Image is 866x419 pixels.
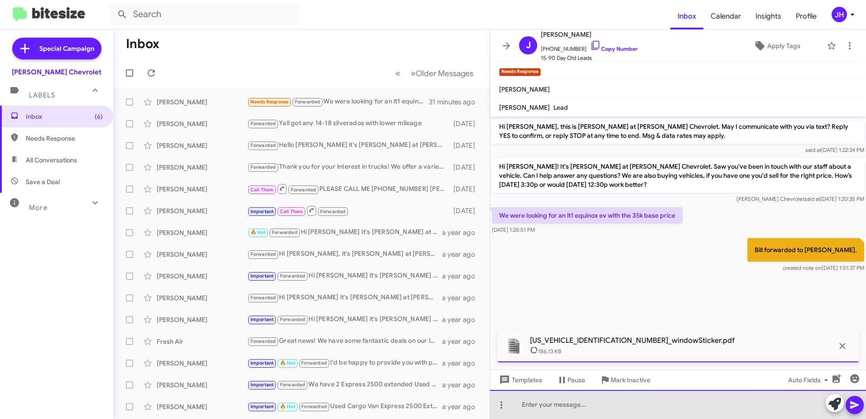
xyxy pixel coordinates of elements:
[703,3,748,29] a: Calendar
[748,3,789,29] a: Insights
[247,227,442,238] div: Hi [PERSON_NAME] It's [PERSON_NAME] at [PERSON_NAME] Chevrolet following up about the Silverado 3...
[250,209,274,214] span: Important
[248,141,278,150] span: Forwarded
[390,64,479,83] nav: Page navigation example
[530,336,833,345] p: [US_VEHICLE_IDENTIFICATION_NUMBER]_windowSticker.pdf
[248,250,278,259] span: Forwarded
[449,119,482,128] div: [DATE]
[278,272,308,281] span: Forwarded
[250,229,266,235] span: 🔥 Hot
[247,380,442,390] div: We have 2 Express 2500 extended Used cargo van's in stock. Only 39,000 miles on them. Asking $38,995
[157,141,247,150] div: [PERSON_NAME]
[299,403,329,411] span: Forwarded
[248,294,278,302] span: Forwarded
[12,38,101,59] a: Special Campaign
[390,64,406,83] button: Previous
[280,209,303,214] span: Call Them
[247,118,449,129] div: Yall got any 14-18 silverados with lower mileage
[247,314,442,325] div: Hi [PERSON_NAME] it's [PERSON_NAME] at [PERSON_NAME] Chevrolet. Was our staff able to connect wit...
[492,118,864,144] p: Hi [PERSON_NAME], this is [PERSON_NAME] at [PERSON_NAME] Chevrolet. May I communicate with you vi...
[553,103,568,112] span: Lead
[289,185,318,194] span: Forwarded
[442,293,482,302] div: a year ago
[250,360,274,366] span: Important
[157,206,247,215] div: [PERSON_NAME]
[110,4,300,25] input: Search
[280,404,295,409] span: 🔥 Hot
[247,249,442,259] div: Hi [PERSON_NAME], it's [PERSON_NAME] at [PERSON_NAME] Chevrolet. Just wanted to check in with you...
[442,359,482,368] div: a year ago
[429,97,482,107] div: 31 minutes ago
[449,163,482,172] div: [DATE]
[670,3,703,29] a: Inbox
[492,226,535,233] span: [DATE] 1:25:51 PM
[157,315,247,324] div: [PERSON_NAME]
[442,250,482,259] div: a year ago
[157,97,247,107] div: [PERSON_NAME]
[442,402,482,411] div: a year ago
[497,372,542,388] span: Templates
[247,401,442,412] div: Used Cargo Van Express 2500 Extended 2023 only 39,000 miles on them. I have two of these asking $...
[499,85,550,93] span: [PERSON_NAME]
[318,207,348,216] span: Forwarded
[269,229,299,237] span: Forwarded
[29,91,55,99] span: Labels
[250,99,289,105] span: Needs Response
[248,163,278,172] span: Forwarded
[832,7,847,22] div: JH
[449,141,482,150] div: [DATE]
[126,37,159,51] h1: Inbox
[250,382,274,388] span: Important
[157,359,247,368] div: [PERSON_NAME]
[157,163,247,172] div: [PERSON_NAME]
[250,404,274,409] span: Important
[247,140,449,151] div: Hello [PERSON_NAME] it's [PERSON_NAME] at [PERSON_NAME] Chevrolet. I wanted to follow up, was our...
[157,380,247,390] div: [PERSON_NAME]
[248,337,278,346] span: Forwarded
[280,360,295,366] span: 🔥 Hot
[767,38,800,54] span: Apply Tags
[781,372,839,388] button: Auto Fields
[278,381,308,390] span: Forwarded
[395,68,400,79] span: «
[788,372,832,388] span: Auto Fields
[530,345,833,356] p: 186.13 KB
[39,44,94,53] span: Special Campaign
[526,38,531,53] span: J
[247,271,442,281] div: Hi [PERSON_NAME] it's [PERSON_NAME] at [PERSON_NAME] Chevrolet. Hope you're well. Did our staff c...
[783,264,864,271] span: [DATE] 1:51:37 PM
[416,68,473,78] span: Older Messages
[157,402,247,411] div: [PERSON_NAME]
[247,97,429,107] div: We were looking for an lt1 equinox ev with the 35k base price
[442,272,482,281] div: a year ago
[805,146,821,153] span: said at
[805,146,864,153] span: [DATE] 1:22:34 PM
[804,195,820,202] span: said at
[568,372,585,388] span: Pause
[248,120,278,128] span: Forwarded
[26,156,77,165] span: All Conversations
[411,68,416,79] span: »
[157,337,247,346] div: Fresh Air
[549,372,592,388] button: Pause
[26,112,103,121] span: Inbox
[293,98,322,107] span: Forwarded
[442,228,482,237] div: a year ago
[590,45,638,52] a: Copy Number
[789,3,824,29] a: Profile
[442,380,482,390] div: a year ago
[247,336,442,346] div: Great news! We have some fantastic deals on our latest SUV models. When would be a good time for ...
[592,372,658,388] button: Mark Inactive
[611,372,650,388] span: Mark Inactive
[736,195,864,202] span: [PERSON_NAME] Chevrolet [DATE] 1:20:35 PM
[250,187,274,193] span: Call Them
[492,207,683,224] p: We were looking for an lt1 equinox ev with the 35k base price
[157,293,247,302] div: [PERSON_NAME]
[499,103,550,112] span: [PERSON_NAME]
[747,238,864,262] p: Bill forwarded to [PERSON_NAME].
[299,359,329,368] span: Forwarded
[247,358,442,368] div: I'd be happy to provide you with pricing information at the dealership. When would be a good time...
[731,38,823,54] button: Apply Tags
